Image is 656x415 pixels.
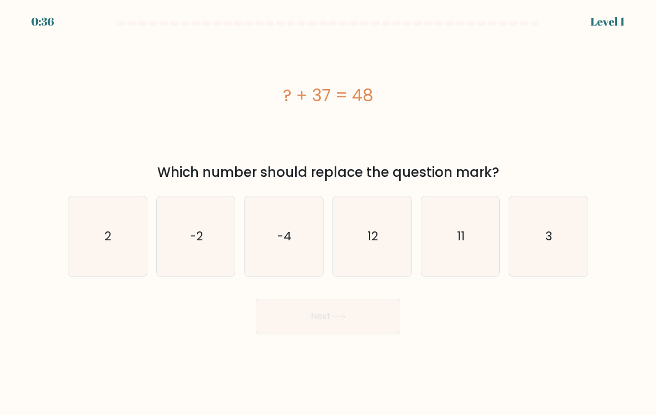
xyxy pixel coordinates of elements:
div: ? + 37 = 48 [68,83,588,108]
div: Level 1 [590,13,625,30]
text: 2 [105,228,112,244]
div: 0:36 [31,13,54,30]
text: -2 [190,228,203,244]
text: 12 [367,228,378,244]
div: Which number should replace the question mark? [74,162,582,182]
text: 11 [457,228,465,244]
text: 3 [546,228,553,244]
button: Next [256,299,400,334]
text: -4 [278,228,292,244]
